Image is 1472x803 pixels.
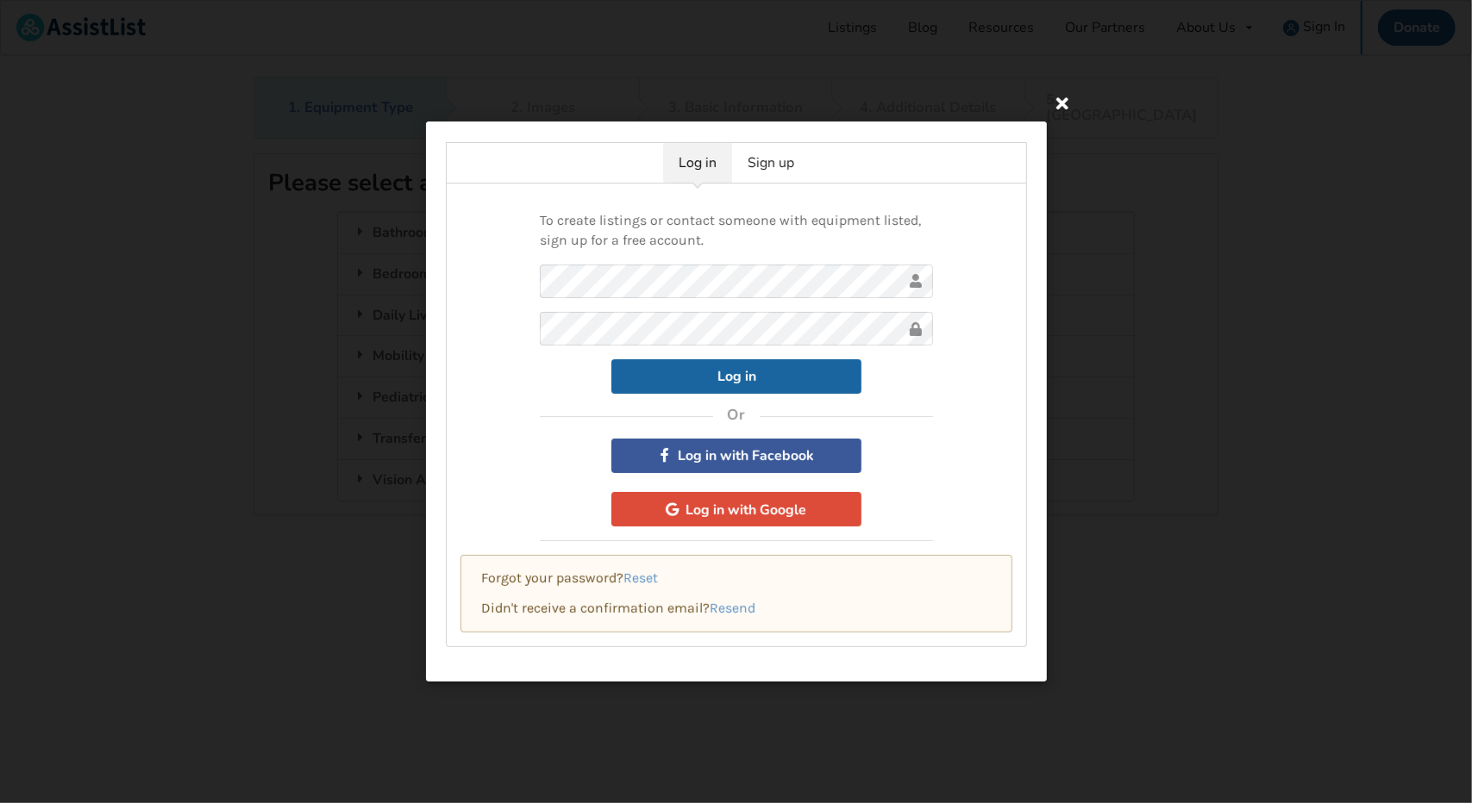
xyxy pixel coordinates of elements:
h4: Or [727,406,746,425]
a: Resend [710,600,755,616]
a: Reset [623,570,658,586]
button: Log in [611,359,861,394]
p: Forgot your password? [481,569,992,588]
button: Log in with Facebook [611,439,861,473]
p: To create listings or contact someone with equipment listed, sign up for a free account. [540,211,933,251]
a: Sign up [732,143,810,183]
a: Log in [663,143,732,183]
button: Log in with Google [611,492,861,526]
p: Didn't receive a confirmation email? [481,599,992,619]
